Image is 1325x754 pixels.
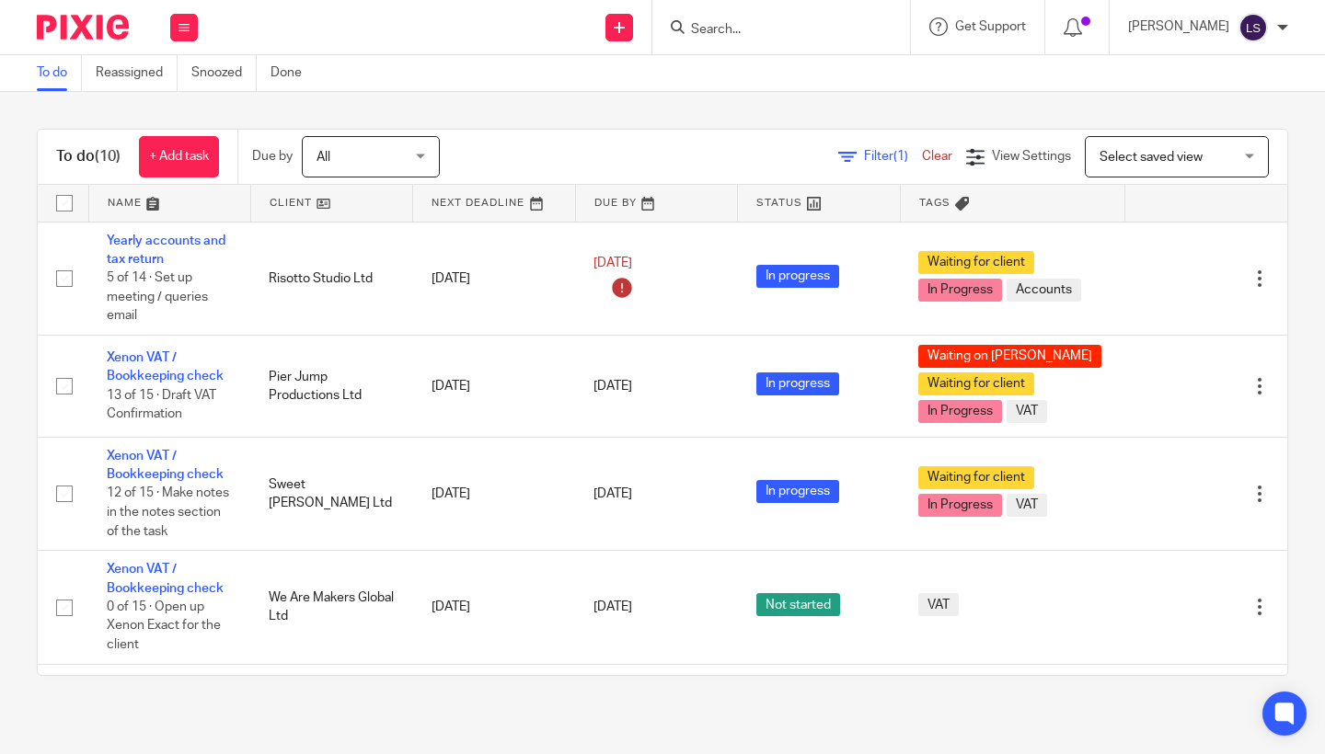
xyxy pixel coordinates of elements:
a: Xenon VAT / Bookkeeping check [107,450,224,481]
span: VAT [1007,400,1047,423]
span: In progress [756,265,839,288]
span: Waiting for client [918,466,1034,489]
p: Due by [252,147,293,166]
a: Yearly accounts and tax return [107,234,225,266]
span: Waiting for client [918,372,1034,395]
span: [DATE] [593,257,632,270]
input: Search [689,22,855,39]
span: Waiting for client [918,251,1034,274]
td: Sweet [PERSON_NAME] Ltd [250,437,412,550]
span: [DATE] [593,600,632,613]
a: Clear [922,150,952,163]
span: [DATE] [593,487,632,500]
td: Risotto Studio Ltd [250,222,412,335]
a: To do [37,55,82,91]
td: We Are Makers Global Ltd [250,551,412,664]
span: VAT [1007,494,1047,517]
a: Xenon VAT / Bookkeeping check [107,351,224,383]
span: Get Support [955,20,1026,33]
span: 13 of 15 · Draft VAT Confirmation [107,389,216,421]
a: + Add task [139,136,219,177]
span: In progress [756,372,839,395]
span: (1) [893,150,908,163]
td: [DATE] [413,335,575,437]
span: View Settings [992,150,1071,163]
span: [DATE] [593,380,632,393]
span: 5 of 14 · Set up meeting / queries email [107,271,208,322]
td: [DATE] [413,437,575,550]
img: Pixie [37,15,129,40]
span: Select saved view [1100,151,1203,164]
span: (10) [95,149,121,164]
span: 12 of 15 · Make notes in the notes section of the task [107,487,229,538]
span: In Progress [918,279,1002,302]
a: Reassigned [96,55,178,91]
h1: To do [56,147,121,166]
span: In progress [756,480,839,503]
span: Accounts [1007,279,1081,302]
p: [PERSON_NAME] [1128,17,1229,36]
span: Tags [919,198,951,208]
span: Not started [756,593,840,616]
img: svg%3E [1239,13,1268,42]
span: Filter [864,150,922,163]
a: Done [271,55,316,91]
td: Pier Jump Productions Ltd [250,335,412,437]
span: Waiting on [PERSON_NAME] [918,345,1101,368]
a: Xenon VAT / Bookkeeping check [107,563,224,594]
span: VAT [918,593,959,616]
a: Snoozed [191,55,257,91]
td: [DATE] [413,551,575,664]
td: [DATE] [413,222,575,335]
span: 0 of 15 · Open up Xenon Exact for the client [107,600,221,651]
span: In Progress [918,400,1002,423]
span: In Progress [918,494,1002,517]
span: All [317,151,330,164]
